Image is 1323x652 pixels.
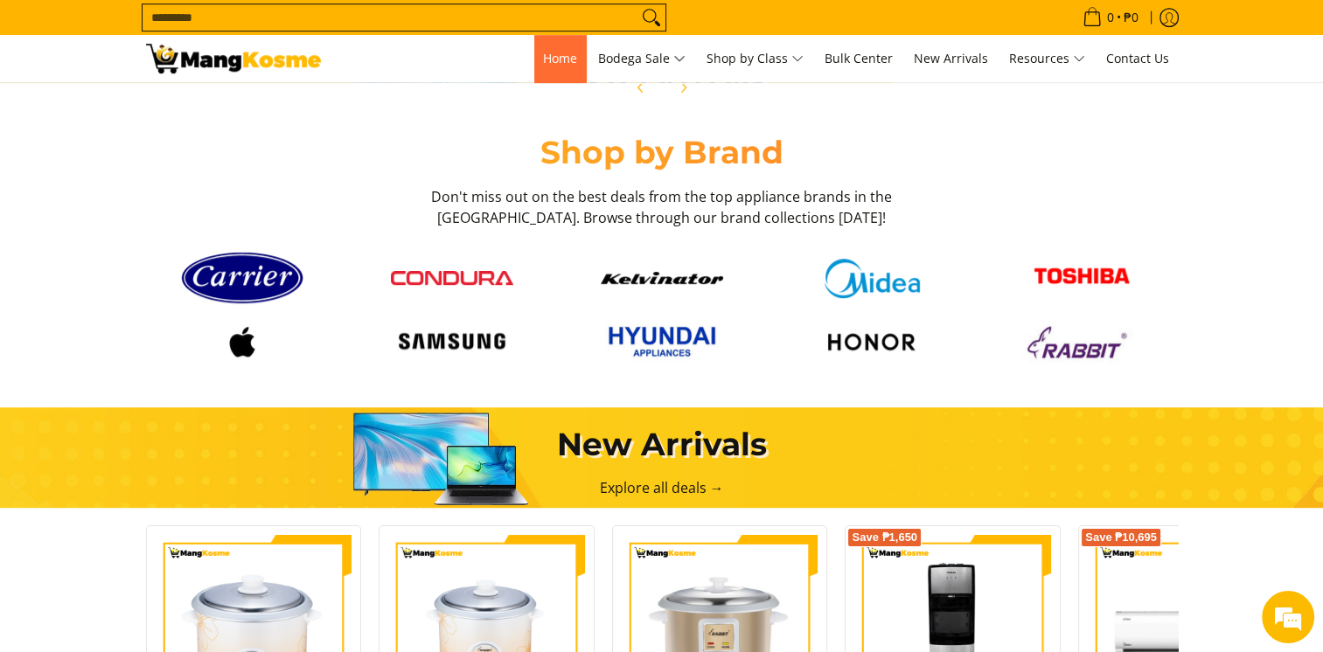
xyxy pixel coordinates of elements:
div: Minimize live chat window [287,9,329,51]
img: Midea logo 405e5d5e af7e 429b b899 c48f4df307b6 [811,259,933,298]
a: Kelvinator button 9a26f67e caed 448c 806d e01e406ddbdc [566,272,758,284]
a: New Arrivals [905,35,997,82]
textarea: Type your message and hit 'Enter' [9,452,333,513]
img: Logo honor [811,320,933,364]
a: Logo samsung wordmark [356,325,548,358]
a: Carrier logo 1 98356 9b90b2e1 0bd1 49ad 9aa2 9ddb2e94a36b [146,246,338,310]
span: Save ₱1,650 [852,532,917,543]
span: Shop by Class [707,48,804,70]
a: Midea logo 405e5d5e af7e 429b b899 c48f4df307b6 [776,259,968,298]
span: Save ₱10,695 [1085,532,1157,543]
span: Bodega Sale [598,48,686,70]
img: Logo rabbit [1020,320,1143,364]
a: Contact Us [1097,35,1178,82]
a: Explore all deals → [600,478,724,497]
a: Condura logo red [356,271,548,285]
a: Shop by Class [698,35,812,82]
div: Chat with us now [91,98,294,121]
a: Home [534,35,586,82]
a: Bodega Sale [589,35,694,82]
span: Contact Us [1106,50,1169,66]
img: Hyundai 2 [601,319,723,364]
a: Logo rabbit [985,320,1178,364]
nav: Main Menu [338,35,1178,82]
img: Kelvinator button 9a26f67e caed 448c 806d e01e406ddbdc [601,272,723,284]
img: Carrier logo 1 98356 9b90b2e1 0bd1 49ad 9aa2 9ddb2e94a36b [181,246,303,310]
img: Logo apple [181,320,303,364]
span: New Arrivals [914,50,988,66]
span: Resources [1009,48,1085,70]
h2: Shop by Brand [146,133,1178,172]
button: Search [637,4,665,31]
img: Logo samsung wordmark [391,325,513,358]
a: Logo apple [146,320,338,364]
img: Condura logo red [391,271,513,285]
img: Toshiba logo [1020,254,1143,302]
span: We're online! [101,207,241,384]
a: Hyundai 2 [566,319,758,364]
a: Toshiba logo [985,254,1178,302]
span: Bulk Center [825,50,893,66]
span: ₱0 [1121,11,1141,24]
h3: Don't miss out on the best deals from the top appliance brands in the [GEOGRAPHIC_DATA]. Browse t... [426,186,898,228]
span: • [1077,8,1144,27]
a: Logo honor [776,320,968,364]
img: Mang Kosme: Your Home Appliances Warehouse Sale Partner! [146,44,321,73]
button: Next [664,68,702,107]
span: 0 [1104,11,1117,24]
a: Bulk Center [816,35,902,82]
button: Previous [622,68,660,107]
a: Resources [1000,35,1094,82]
span: Home [543,50,577,66]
